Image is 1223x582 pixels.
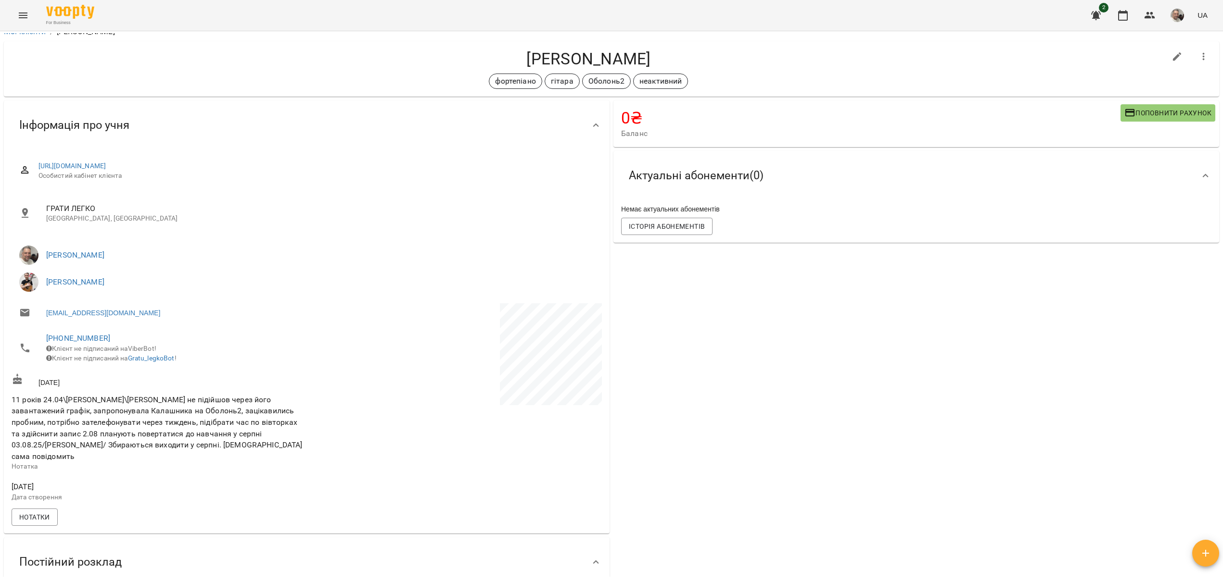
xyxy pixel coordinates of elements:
[639,75,682,87] p: неактивний
[46,203,594,214] span: ГРАТИ ЛЕГКО
[1198,10,1208,20] span: UA
[19,555,122,570] span: Постійний розклад
[582,74,631,89] div: Оболонь2
[19,511,50,523] span: Нотатки
[1121,104,1215,122] button: Поповнити рахунок
[12,493,305,502] p: Дата створення
[633,74,688,89] div: неактивний
[495,75,535,87] p: фортепіано
[621,108,1121,128] h4: 0 ₴
[46,308,160,318] a: [EMAIL_ADDRESS][DOMAIN_NAME]
[38,162,106,170] a: [URL][DOMAIN_NAME]
[629,221,705,232] span: Історія абонементів
[12,395,303,461] span: 11 років 24.04\[PERSON_NAME]\[PERSON_NAME] не підійшов через його завантажений графік, запропонув...
[12,481,305,493] span: [DATE]
[46,354,177,362] span: Клієнт не підписаний на !
[46,214,594,223] p: [GEOGRAPHIC_DATA], [GEOGRAPHIC_DATA]
[19,272,38,292] img: Микита ГЛАЗУНОВ
[46,277,104,286] a: [PERSON_NAME]
[46,5,94,19] img: Voopty Logo
[38,171,594,181] span: Особистий кабінет клієнта
[128,354,175,362] a: Gratu_legkoBot
[551,75,573,87] p: гітара
[12,4,35,27] button: Menu
[1194,6,1211,24] button: UA
[4,100,610,150] div: Інформація про учня
[46,20,94,26] span: For Business
[489,74,542,89] div: фортепіано
[1124,107,1211,119] span: Поповнити рахунок
[1099,3,1108,12] span: 2
[12,49,1166,69] h4: [PERSON_NAME]
[46,334,110,343] a: [PHONE_NUMBER]
[619,202,1213,216] div: Немає актуальних абонементів
[621,218,713,235] button: Історія абонементів
[10,371,307,389] div: [DATE]
[46,250,104,260] a: [PERSON_NAME]
[12,508,58,526] button: Нотатки
[588,75,624,87] p: Оболонь2
[629,168,764,183] span: Актуальні абонементи ( 0 )
[19,246,38,265] img: Юрій ГАЛІС
[613,151,1219,200] div: Актуальні абонементи(0)
[12,462,305,471] p: Нотатка
[46,345,156,352] span: Клієнт не підписаний на ViberBot!
[621,128,1121,139] span: Баланс
[1171,9,1184,22] img: c6e0b29f0dc4630df2824b8ec328bb4d.jpg
[19,118,129,133] span: Інформація про учня
[545,74,580,89] div: гітара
